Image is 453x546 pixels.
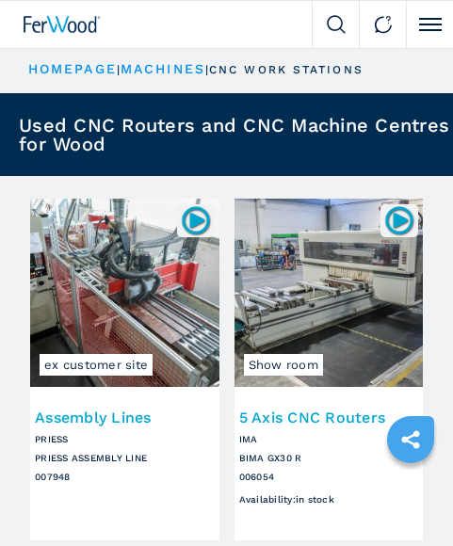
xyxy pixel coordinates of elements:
a: 5 Axis CNC Routers IMA BIMA GX30 RShow room0060545 Axis CNC RoutersIMABIMA GX30 R006054Availabili... [235,199,424,540]
img: Search [327,15,346,34]
img: Ferwood [24,16,101,33]
h3: IMA BIMA GX30 R 006054 [239,430,419,487]
button: Click to toggle menu [406,1,453,48]
span: | [205,63,209,76]
h3: PRIESS PRIESS ASSEMBLY LINE 007948 [35,430,215,487]
p: cnc work stations [209,62,364,78]
a: machines [121,61,205,76]
iframe: Chat [373,461,439,532]
h2: Assembly Lines [35,410,215,426]
h1: Used CNC Routers and CNC Machine Centres for Wood [19,116,453,153]
img: 5 Axis CNC Routers IMA BIMA GX30 R [235,199,424,387]
a: sharethis [387,416,434,463]
span: Show room [244,354,323,376]
a: HOMEPAGE [28,61,117,76]
div: Availability : in stock [239,491,419,507]
a: Assembly Lines PRIESS PRIESS ASSEMBLY LINEex customer site007948Assembly LinesPRIESSPRIESS ASSEMB... [30,199,219,540]
img: Contact us [374,15,393,34]
img: 006054 [383,204,415,236]
img: Assembly Lines PRIESS PRIESS ASSEMBLY LINE [30,199,219,387]
img: 007948 [180,204,212,236]
span: ex customer site [40,354,153,376]
h2: 5 Axis CNC Routers [239,410,419,426]
span: | [117,63,121,76]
